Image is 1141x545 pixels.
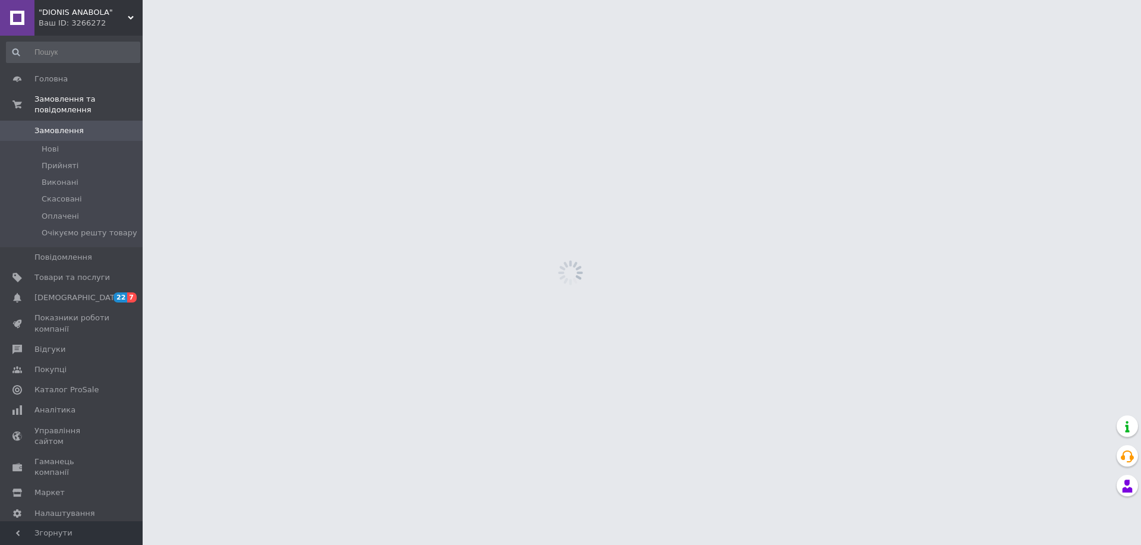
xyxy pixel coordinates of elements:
input: Пошук [6,42,140,63]
span: [DEMOGRAPHIC_DATA] [34,292,122,303]
span: Скасовані [42,194,82,204]
span: Показники роботи компанії [34,313,110,334]
span: Головна [34,74,68,84]
span: Прийняті [42,160,78,171]
span: Очікуємо решту товару [42,228,137,238]
span: Нові [42,144,59,155]
div: Ваш ID: 3266272 [39,18,143,29]
span: Каталог ProSale [34,385,99,395]
span: 7 [127,292,137,303]
span: Виконані [42,177,78,188]
span: Відгуки [34,344,65,355]
span: Товари та послуги [34,272,110,283]
span: Повідомлення [34,252,92,263]
span: Замовлення та повідомлення [34,94,143,115]
span: "DIONIS ANABOLA" [39,7,128,18]
span: Гаманець компанії [34,456,110,478]
span: Покупці [34,364,67,375]
span: Замовлення [34,125,84,136]
span: 22 [114,292,127,303]
span: Оплачені [42,211,79,222]
span: Управління сайтом [34,426,110,447]
span: Налаштування [34,508,95,519]
span: Аналітика [34,405,75,415]
span: Маркет [34,487,65,498]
